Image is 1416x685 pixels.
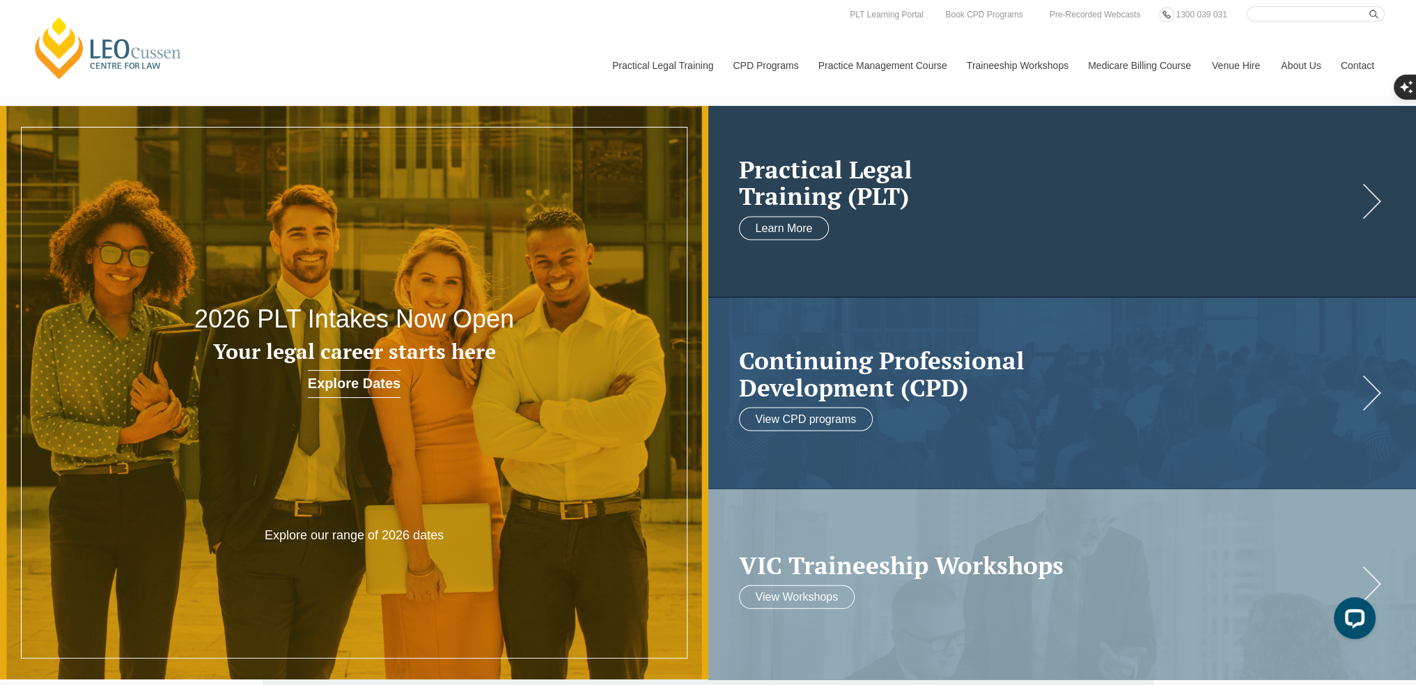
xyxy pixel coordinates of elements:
a: VIC Traineeship Workshops [739,551,1358,578]
a: Learn More [739,216,830,240]
h2: Practical Legal Training (PLT) [739,155,1358,209]
h3: Your legal career starts here [141,340,566,363]
a: Traineeship Workshops [956,36,1077,95]
a: CPD Programs [722,36,807,95]
h2: 2026 PLT Intakes Now Open [141,305,566,333]
iframe: LiveChat chat widget [1323,592,1381,650]
a: Medicare Billing Course [1077,36,1201,95]
a: [PERSON_NAME] Centre for Law [31,15,185,81]
a: Pre-Recorded Webcasts [1046,7,1144,22]
p: Explore our range of 2026 dates [212,528,496,544]
a: View Workshops [739,585,855,609]
a: View CPD programs [739,408,873,431]
a: Venue Hire [1201,36,1270,95]
a: PLT Learning Portal [846,7,927,22]
a: Practical LegalTraining (PLT) [739,155,1358,209]
span: 1300 039 031 [1176,10,1227,20]
a: Continuing ProfessionalDevelopment (CPD) [739,347,1358,401]
a: Practical Legal Training [602,36,723,95]
a: Practice Management Course [808,36,956,95]
a: Contact [1330,36,1385,95]
h2: Continuing Professional Development (CPD) [739,347,1358,401]
a: Book CPD Programs [942,7,1026,22]
a: Explore Dates [308,370,400,398]
a: 1300 039 031 [1172,7,1230,22]
a: About Us [1270,36,1330,95]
